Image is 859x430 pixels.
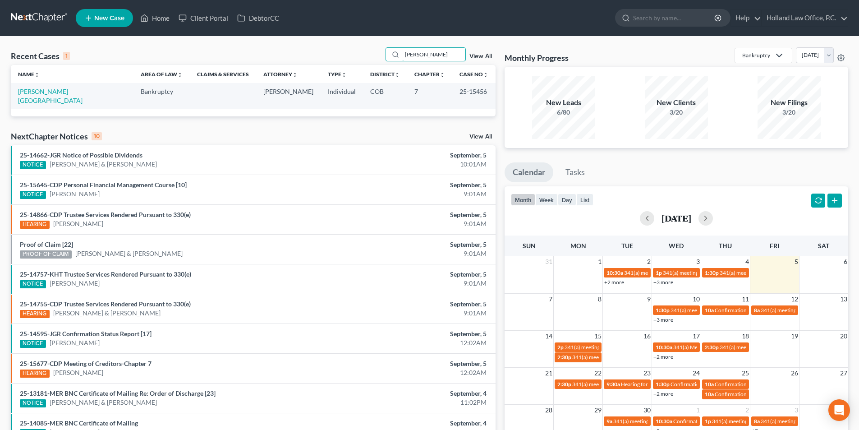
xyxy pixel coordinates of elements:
[20,389,216,397] a: 25-13181-MER BNC Certificate of Mailing Re: Order of Discharge [23]
[337,359,487,368] div: September, 5
[656,381,670,388] span: 1:30p
[20,270,191,278] a: 25-14757-KHT Trustee Services Rendered Pursuant to 330(e)
[50,279,100,288] a: [PERSON_NAME]
[395,72,400,78] i: unfold_more
[544,405,553,416] span: 28
[606,418,612,425] span: 9a
[606,381,620,388] span: 9:30a
[50,338,100,347] a: [PERSON_NAME]
[177,72,183,78] i: unfold_more
[790,368,799,379] span: 26
[671,307,758,314] span: 341(a) meeting for [PERSON_NAME]
[337,151,487,160] div: September, 5
[174,10,233,26] a: Client Portal
[53,219,103,228] a: [PERSON_NAME]
[548,294,553,305] span: 7
[483,72,488,78] i: unfold_more
[758,108,821,117] div: 3/20
[790,331,799,342] span: 19
[370,71,400,78] a: Districtunfold_more
[337,398,487,407] div: 11:02PM
[20,191,46,199] div: NOTICE
[673,344,761,351] span: 341(a) Meeting for [PERSON_NAME]
[744,405,750,416] span: 2
[20,419,138,427] a: 25-14085-MER BNC Certificate of Mailing
[828,399,850,421] div: Open Intercom Messenger
[741,331,750,342] span: 18
[624,269,759,276] span: 341(a) meeting for [PERSON_NAME] & [PERSON_NAME]
[337,368,487,377] div: 12:02AM
[20,330,152,338] a: 25-14595-JGR Confirmation Status Report [17]
[11,131,102,142] div: NextChapter Notices
[692,294,701,305] span: 10
[50,190,100,199] a: [PERSON_NAME]
[337,270,487,279] div: September, 5
[762,10,848,26] a: Holland Law Office, P.C.
[705,391,714,398] span: 10a
[754,418,760,425] span: 8a
[741,294,750,305] span: 11
[557,354,571,361] span: 2:30p
[544,331,553,342] span: 14
[414,71,445,78] a: Chapterunfold_more
[341,72,347,78] i: unfold_more
[50,160,157,169] a: [PERSON_NAME] & [PERSON_NAME]
[20,340,46,348] div: NOTICE
[292,72,298,78] i: unfold_more
[646,294,652,305] span: 9
[459,71,488,78] a: Case Nounfold_more
[653,390,673,397] a: +2 more
[20,240,73,248] a: Proof of Claim [22]
[645,97,708,108] div: New Clients
[535,194,558,206] button: week
[572,354,703,361] span: 341(a) meeting for [MEDICAL_DATA][PERSON_NAME]
[705,307,714,314] span: 10a
[407,83,452,109] td: 7
[705,269,719,276] span: 1:30p
[337,329,487,338] div: September, 5
[133,83,190,109] td: Bankruptcy
[53,368,103,377] a: [PERSON_NAME]
[34,72,40,78] i: unfold_more
[794,256,799,267] span: 5
[656,418,672,425] span: 10:30a
[839,331,848,342] span: 20
[20,151,142,159] a: 25-14662-JGR Notice of Possible Dividends
[744,256,750,267] span: 4
[731,10,761,26] a: Help
[692,331,701,342] span: 17
[695,256,701,267] span: 3
[337,240,487,249] div: September, 5
[263,71,298,78] a: Attorneyunfold_more
[328,71,347,78] a: Typeunfold_more
[643,405,652,416] span: 30
[20,161,46,169] div: NOTICE
[92,132,102,140] div: 10
[402,48,465,61] input: Search by name...
[53,309,161,318] a: [PERSON_NAME] & [PERSON_NAME]
[663,269,798,276] span: 341(a) meeting for [PERSON_NAME] & [PERSON_NAME]
[18,71,40,78] a: Nameunfold_more
[570,242,586,250] span: Mon
[653,316,673,323] a: +3 more
[720,269,807,276] span: 341(a) meeting for [PERSON_NAME]
[511,194,535,206] button: month
[719,242,732,250] span: Thu
[544,368,553,379] span: 21
[20,221,50,229] div: HEARING
[606,269,623,276] span: 10:30a
[505,162,553,182] a: Calendar
[20,310,50,318] div: HEARING
[656,269,662,276] span: 1p
[656,307,670,314] span: 1:30p
[661,213,691,223] h2: [DATE]
[692,368,701,379] span: 24
[633,9,716,26] input: Search by name...
[337,338,487,347] div: 12:02AM
[337,300,487,309] div: September, 5
[557,381,571,388] span: 2:30p
[20,300,191,308] a: 25-14755-CDP Trustee Services Rendered Pursuant to 330(e)
[18,88,83,104] a: [PERSON_NAME][GEOGRAPHIC_DATA]
[11,51,70,61] div: Recent Cases
[705,381,714,388] span: 10a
